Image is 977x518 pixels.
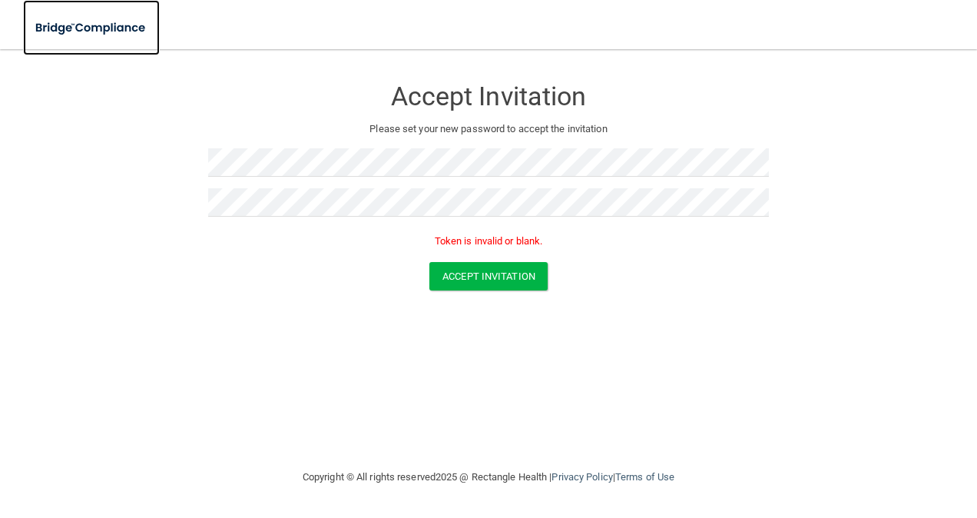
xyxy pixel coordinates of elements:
img: bridge_compliance_login_screen.278c3ca4.svg [23,12,160,44]
p: Token is invalid or blank. [208,232,769,251]
h3: Accept Invitation [208,82,769,111]
div: Copyright © All rights reserved 2025 @ Rectangle Health | | [208,453,769,502]
button: Accept Invitation [429,262,548,291]
a: Terms of Use [615,471,674,483]
p: Please set your new password to accept the invitation [220,120,757,138]
a: Privacy Policy [551,471,612,483]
